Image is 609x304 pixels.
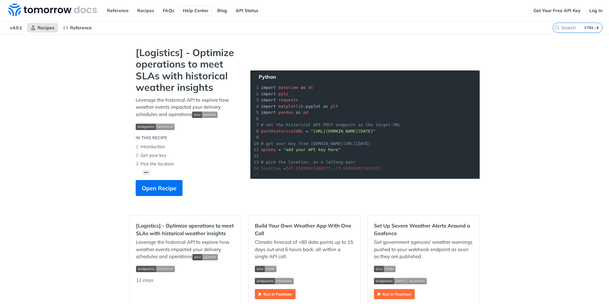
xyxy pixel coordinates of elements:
a: Reference [104,6,132,15]
span: Expand image [255,265,354,272]
span: Expand image [192,111,218,117]
span: Expand image [255,277,354,284]
img: endpoint [255,278,294,284]
p: Leverage the historical API to explore how weather events impacted your delivery schedules and op... [136,239,235,260]
button: ••• [142,170,150,175]
img: env [192,254,218,260]
a: Expand image [374,291,415,297]
li: Pick the location [136,160,238,168]
span: Reference [70,25,92,31]
span: Expand image [136,265,235,272]
img: env [374,266,396,272]
h2: [Logistics] - Optimize operations to meet SLAs with historical weather insights [136,222,235,237]
a: Blog [214,6,231,15]
a: FAQs [159,6,178,15]
span: Expand image [192,253,218,259]
a: Get Your Free API Key [530,6,584,15]
svg: Search [555,25,560,30]
h2: Build Your Own Weather App With One Call [255,222,354,237]
li: Intorduction [136,142,238,151]
span: Recipes [38,25,54,31]
span: Open Recipe [142,184,176,192]
img: env [255,266,276,272]
strong: [Logistics] - Optimize operations to meet SLAs with historical weather insights [136,47,238,93]
img: env [192,112,218,118]
a: Reference [60,23,95,33]
img: Run in Postman [374,289,415,299]
p: Get government agencies' weather warnings pushed to your webhook endpoint as soon as they are pub... [374,239,473,260]
a: API Status [232,6,262,15]
button: Open Recipe [136,180,183,196]
p: Climatic forecast of >80 data points up to 15 days out and 6 hours back, all within a single API ... [255,239,354,260]
h2: Set Up Severe Weather Alerts Around a Geofence [374,222,473,237]
span: Expand image [374,265,473,272]
img: endpoint [136,124,175,130]
a: Log In [586,6,606,15]
img: endpoint [374,278,427,284]
a: Help Center [179,6,212,15]
li: Get your key [136,151,238,160]
kbd: CTRL-K [583,25,601,31]
span: v4.0.1 [6,23,25,33]
img: Run in Postman [255,289,296,299]
img: Tomorrow.io Weather API Docs [8,4,97,16]
a: Expand image [255,291,296,297]
a: Recipes [134,6,158,15]
span: Expand image [136,123,238,130]
span: Expand image [374,277,473,284]
div: In this Recipe [136,135,167,141]
p: Leverage the historical API to explore how weather events impacted your delivery schedules and op... [136,97,238,118]
img: endpoint [136,266,175,272]
a: Recipes [27,23,58,33]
